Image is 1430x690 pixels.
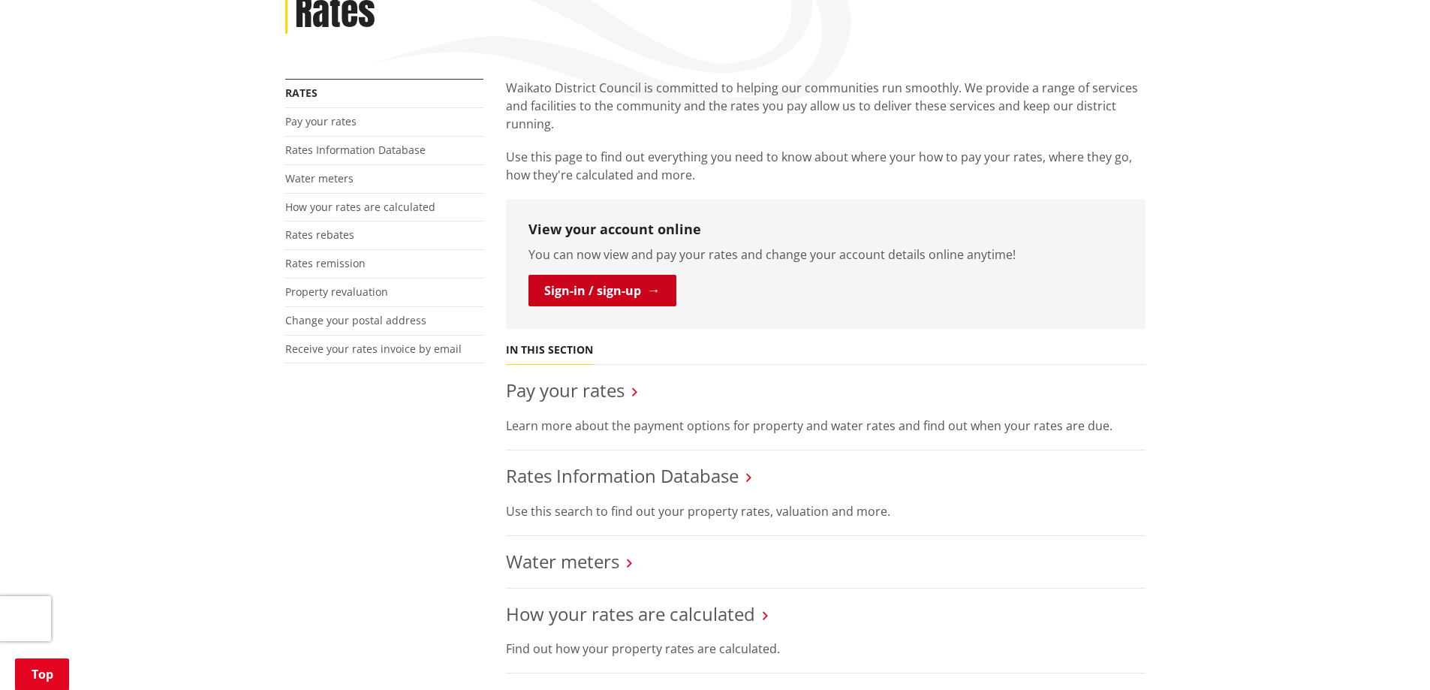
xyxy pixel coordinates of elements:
a: Rates Information Database [285,143,426,157]
h3: View your account online [528,221,1123,238]
a: Sign-in / sign-up [528,275,676,306]
p: Find out how your property rates are calculated. [506,640,1146,658]
a: Water meters [506,549,619,574]
p: Learn more about the payment options for property and water rates and find out when your rates ar... [506,417,1146,435]
a: Rates [285,86,318,100]
a: Rates Information Database [506,463,739,488]
p: You can now view and pay your rates and change your account details online anytime! [528,246,1123,264]
a: Change your postal address [285,313,426,327]
a: Pay your rates [506,378,625,402]
iframe: Messenger Launcher [1361,627,1415,681]
a: Rates rebates [285,227,354,242]
a: Top [15,658,69,690]
h5: In this section [506,344,593,357]
a: How your rates are calculated [285,200,435,214]
a: How your rates are calculated [506,601,755,626]
p: Waikato District Council is committed to helping our communities run smoothly. We provide a range... [506,79,1146,133]
a: Receive your rates invoice by email [285,342,462,356]
p: Use this search to find out your property rates, valuation and more. [506,502,1146,520]
p: Use this page to find out everything you need to know about where your how to pay your rates, whe... [506,148,1146,184]
a: Property revaluation [285,285,388,299]
a: Water meters [285,171,354,185]
a: Rates remission [285,256,366,270]
a: Pay your rates [285,114,357,128]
